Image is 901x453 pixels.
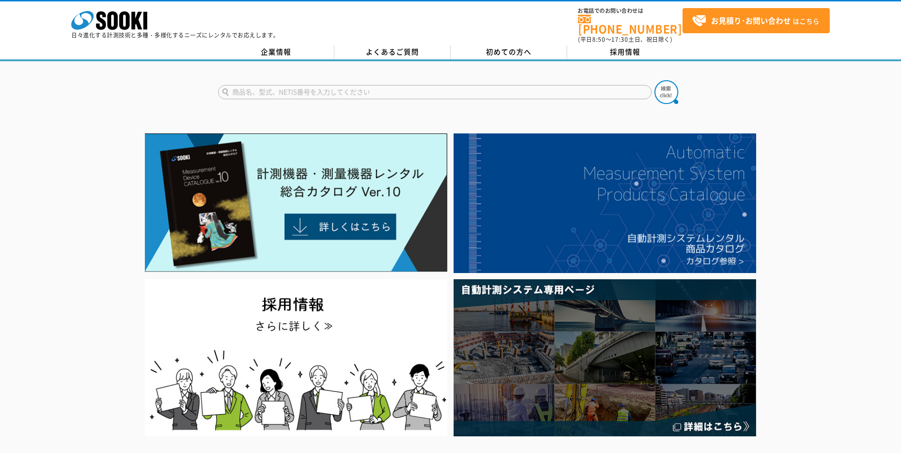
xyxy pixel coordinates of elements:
strong: お見積り･お問い合わせ [711,15,791,26]
span: はこちら [692,14,819,28]
p: 日々進化する計測技術と多種・多様化するニーズにレンタルでお応えします。 [71,32,279,38]
a: よくあるご質問 [334,45,451,59]
a: [PHONE_NUMBER] [578,15,683,34]
img: btn_search.png [654,80,678,104]
span: (平日 ～ 土日、祝日除く) [578,35,672,44]
span: 17:30 [611,35,628,44]
a: お見積り･お問い合わせはこちら [683,8,830,33]
span: お電話でのお問い合わせは [578,8,683,14]
img: 自動計測システム専用ページ [454,279,756,436]
img: SOOKI recruit [145,279,447,436]
img: 自動計測システムカタログ [454,133,756,273]
img: Catalog Ver10 [145,133,447,272]
span: 初めての方へ [486,47,531,57]
input: 商品名、型式、NETIS番号を入力してください [218,85,652,99]
a: 採用情報 [567,45,683,59]
a: 初めての方へ [451,45,567,59]
a: 企業情報 [218,45,334,59]
span: 8:50 [592,35,606,44]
